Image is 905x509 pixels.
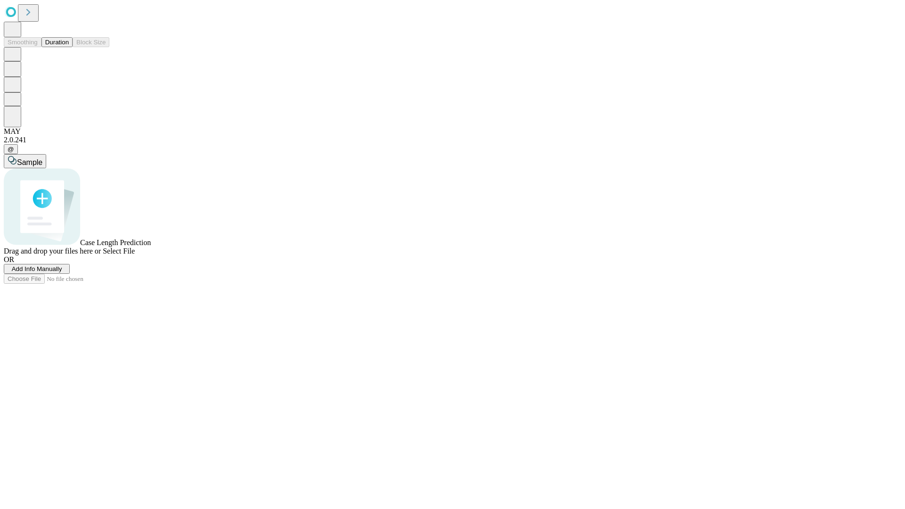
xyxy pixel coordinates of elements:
[8,146,14,153] span: @
[103,247,135,255] span: Select File
[12,265,62,272] span: Add Info Manually
[17,158,42,166] span: Sample
[4,154,46,168] button: Sample
[4,255,14,263] span: OR
[80,238,151,246] span: Case Length Prediction
[73,37,109,47] button: Block Size
[41,37,73,47] button: Duration
[4,264,70,274] button: Add Info Manually
[4,127,901,136] div: MAY
[4,144,18,154] button: @
[4,247,101,255] span: Drag and drop your files here or
[4,37,41,47] button: Smoothing
[4,136,901,144] div: 2.0.241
